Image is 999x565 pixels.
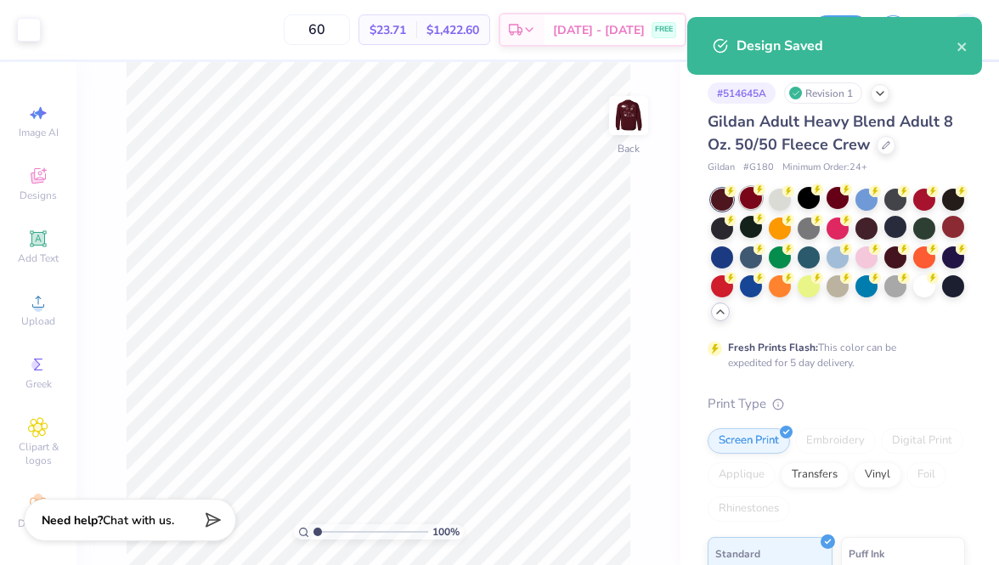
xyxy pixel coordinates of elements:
[728,341,818,354] strong: Fresh Prints Flash:
[737,36,957,56] div: Design Saved
[881,428,963,454] div: Digital Print
[25,377,52,391] span: Greek
[20,189,57,202] span: Designs
[612,99,646,133] img: Back
[782,161,867,175] span: Minimum Order: 24 +
[784,82,862,104] div: Revision 1
[849,545,884,562] span: Puff Ink
[728,340,937,370] div: This color can be expedited for 5 day delivery.
[708,394,965,414] div: Print Type
[781,462,849,488] div: Transfers
[655,24,673,36] span: FREE
[21,314,55,328] span: Upload
[708,462,776,488] div: Applique
[957,36,968,56] button: close
[18,517,59,530] span: Decorate
[795,428,876,454] div: Embroidery
[708,496,790,522] div: Rhinestones
[19,126,59,139] span: Image AI
[8,440,68,467] span: Clipart & logos
[708,111,953,155] span: Gildan Adult Heavy Blend Adult 8 Oz. 50/50 Fleece Crew
[720,13,804,47] input: Untitled Design
[370,21,406,39] span: $23.71
[426,21,479,39] span: $1,422.60
[743,161,774,175] span: # G180
[854,462,901,488] div: Vinyl
[432,524,460,540] span: 100 %
[18,251,59,265] span: Add Text
[906,462,946,488] div: Foil
[618,141,640,156] div: Back
[715,545,760,562] span: Standard
[553,21,645,39] span: [DATE] - [DATE]
[708,82,776,104] div: # 514645A
[42,512,103,528] strong: Need help?
[103,512,174,528] span: Chat with us.
[708,428,790,454] div: Screen Print
[708,161,735,175] span: Gildan
[284,14,350,45] input: – –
